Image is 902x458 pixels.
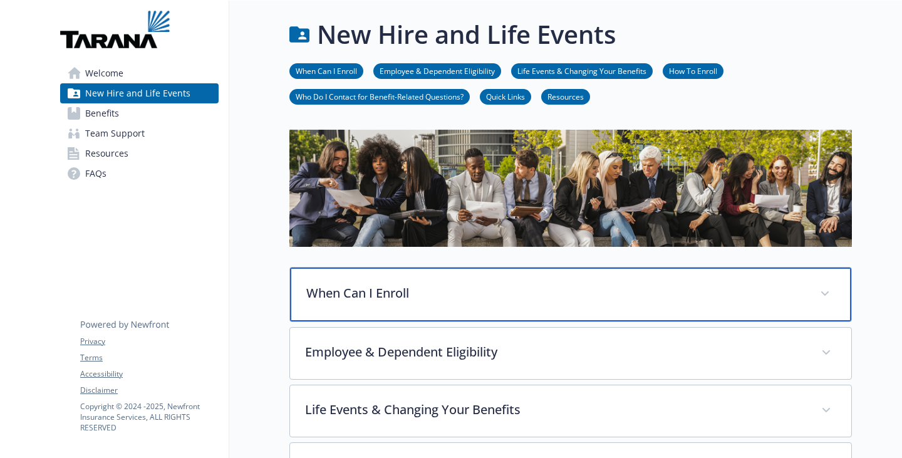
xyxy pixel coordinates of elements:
p: When Can I Enroll [306,284,805,303]
a: FAQs [60,164,219,184]
a: Welcome [60,63,219,83]
div: When Can I Enroll [290,268,851,321]
a: Quick Links [480,90,531,102]
a: Privacy [80,336,218,347]
img: new hire page banner [289,130,852,247]
a: Who Do I Contact for Benefit-Related Questions? [289,90,470,102]
a: Accessibility [80,368,218,380]
a: New Hire and Life Events [60,83,219,103]
p: Copyright © 2024 - 2025 , Newfront Insurance Services, ALL RIGHTS RESERVED [80,401,218,433]
span: Resources [85,143,128,164]
a: Resources [60,143,219,164]
a: Life Events & Changing Your Benefits [511,65,653,76]
a: How To Enroll [663,65,723,76]
a: Terms [80,352,218,363]
a: Disclaimer [80,385,218,396]
p: Life Events & Changing Your Benefits [305,400,806,419]
h1: New Hire and Life Events [317,16,616,53]
span: FAQs [85,164,106,184]
a: Employee & Dependent Eligibility [373,65,501,76]
p: Employee & Dependent Eligibility [305,343,806,362]
a: When Can I Enroll [289,65,363,76]
a: Resources [541,90,590,102]
div: Employee & Dependent Eligibility [290,328,851,379]
div: Life Events & Changing Your Benefits [290,385,851,437]
span: New Hire and Life Events [85,83,190,103]
span: Benefits [85,103,119,123]
a: Benefits [60,103,219,123]
a: Team Support [60,123,219,143]
span: Team Support [85,123,145,143]
span: Welcome [85,63,123,83]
